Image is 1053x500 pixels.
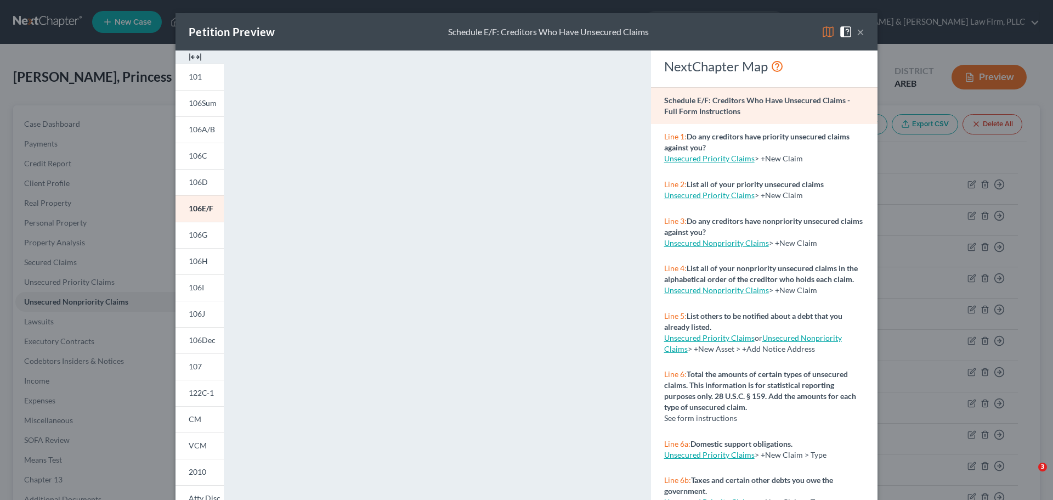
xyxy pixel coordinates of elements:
[175,116,224,143] a: 106A/B
[664,154,755,163] a: Unsecured Priority Claims
[175,406,224,432] a: CM
[448,26,649,38] div: Schedule E/F: Creditors Who Have Unsecured Claims
[189,441,207,450] span: VCM
[664,333,842,353] a: Unsecured Nonpriority Claims
[664,369,687,379] span: Line 6:
[189,256,208,266] span: 106H
[664,475,691,485] span: Line 6b:
[769,238,817,248] span: > +New Claim
[189,362,202,371] span: 107
[664,450,755,459] a: Unsecured Priority Claims
[175,327,224,353] a: 106Dec
[664,475,833,496] strong: Taxes and certain other debts you owe the government.
[664,285,769,295] a: Unsecured Nonpriority Claims
[664,179,687,189] span: Line 2:
[664,238,769,248] a: Unsecured Nonpriority Claims
[189,335,216,345] span: 106Dec
[175,432,224,459] a: VCM
[1038,463,1047,471] span: 3
[189,72,202,81] span: 101
[189,414,201,424] span: CM
[664,263,687,273] span: Line 4:
[189,309,205,318] span: 106J
[664,439,690,448] span: Line 6a:
[175,459,224,485] a: 2010
[1016,463,1042,489] iframe: Intercom live chat
[664,58,864,75] div: NextChapter Map
[664,190,755,200] a: Unsecured Priority Claims
[175,353,224,380] a: 107
[189,230,207,239] span: 106G
[664,311,842,332] strong: List others to be notified about a debt that you already listed.
[687,179,824,189] strong: List all of your priority unsecured claims
[664,311,687,321] span: Line 5:
[664,132,687,141] span: Line 1:
[175,64,224,90] a: 101
[189,204,213,213] span: 106E/F
[175,143,224,169] a: 106C
[839,25,852,38] img: help-close-5ba153eb36485ed6c1ea00a893f15db1cb9b99d6cae46e1a8edb6c62d00a1a76.svg
[664,216,863,237] strong: Do any creditors have nonpriority unsecured claims against you?
[189,467,206,476] span: 2010
[664,95,850,116] strong: Schedule E/F: Creditors Who Have Unsecured Claims - Full Form Instructions
[175,195,224,222] a: 106E/F
[664,132,850,152] strong: Do any creditors have priority unsecured claims against you?
[690,439,792,448] strong: Domestic support obligations.
[175,274,224,301] a: 106I
[664,216,687,226] span: Line 3:
[664,333,842,353] span: > +New Asset > +Add Notice Address
[664,333,755,342] a: Unsecured Priority Claims
[822,25,835,38] img: map-eea8200ae884c6f1103ae1953ef3d486a96c86aabb227e865a55264e3737af1f.svg
[189,151,207,160] span: 106C
[175,169,224,195] a: 106D
[175,222,224,248] a: 106G
[189,283,204,292] span: 106I
[189,125,215,134] span: 106A/B
[769,285,817,295] span: > +New Claim
[755,154,803,163] span: > +New Claim
[189,98,217,108] span: 106Sum
[175,90,224,116] a: 106Sum
[857,25,864,38] button: ×
[664,413,737,423] span: See form instructions
[189,177,208,187] span: 106D
[755,450,826,459] span: > +New Claim > Type
[189,388,214,397] span: 122C-1
[175,380,224,406] a: 122C-1
[664,263,858,284] strong: List all of your nonpriority unsecured claims in the alphabetical order of the creditor who holds...
[755,190,803,200] span: > +New Claim
[664,333,762,342] span: or
[189,24,275,40] div: Petition Preview
[175,301,224,327] a: 106J
[189,50,202,64] img: expand-e0f6d898513216a626fdd78e52531dac95497ffd26381d4c15ee2fc46db09dca.svg
[175,248,224,274] a: 106H
[664,369,856,412] strong: Total the amounts of certain types of unsecured claims. This information is for statistical repor...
